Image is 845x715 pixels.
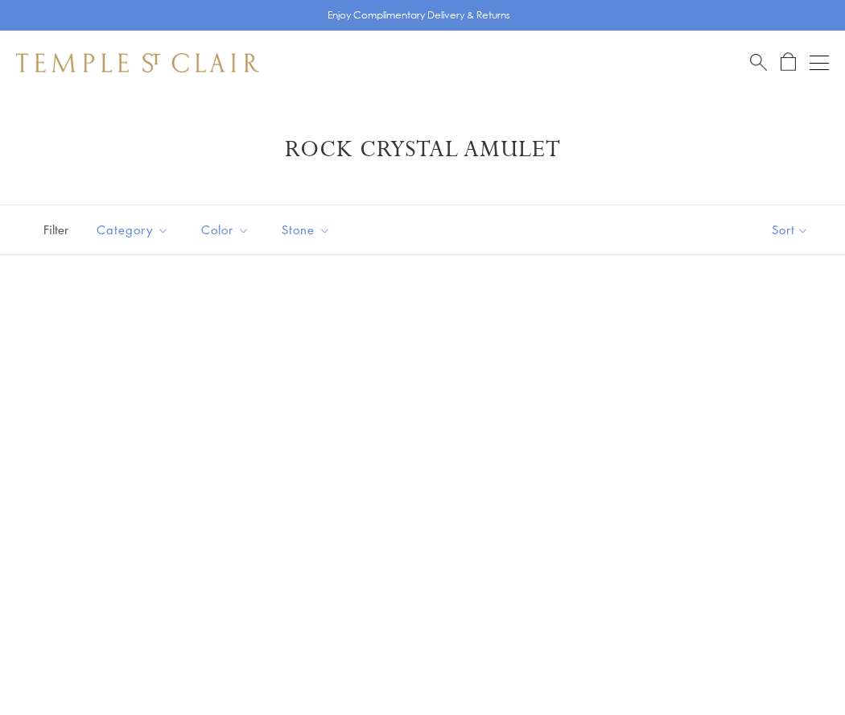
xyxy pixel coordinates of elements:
[40,135,805,164] h1: Rock Crystal Amulet
[810,53,829,72] button: Open navigation
[270,212,343,248] button: Stone
[736,205,845,254] button: Show sort by
[328,7,510,23] p: Enjoy Complimentary Delivery & Returns
[781,52,796,72] a: Open Shopping Bag
[189,212,262,248] button: Color
[193,220,262,240] span: Color
[84,212,181,248] button: Category
[750,52,767,72] a: Search
[274,220,343,240] span: Stone
[16,53,259,72] img: Temple St. Clair
[89,220,181,240] span: Category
